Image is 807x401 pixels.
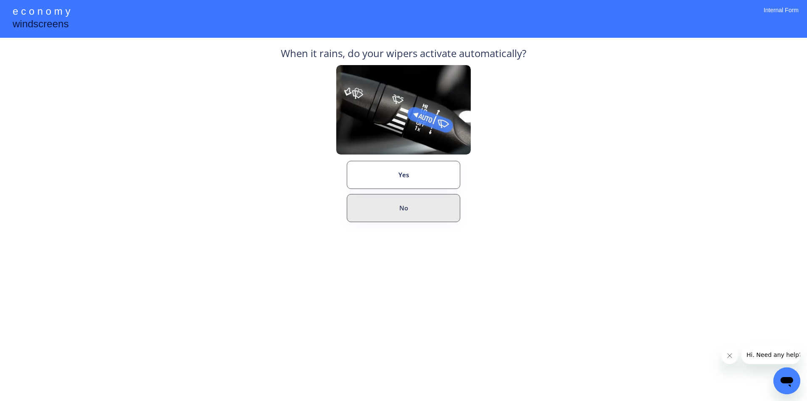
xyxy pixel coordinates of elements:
[721,347,738,364] iframe: Close message
[764,6,799,25] div: Internal Form
[773,367,800,394] iframe: Button to launch messaging window
[741,346,800,364] iframe: Message from company
[347,161,460,189] button: Yes
[347,194,460,222] button: No
[281,46,526,65] div: When it rains, do your wipers activate automatically?
[13,17,69,33] div: windscreens
[336,65,471,155] img: Rain%20Sensor%20Example.png
[13,4,70,20] div: e c o n o m y
[5,6,61,13] span: Hi. Need any help?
